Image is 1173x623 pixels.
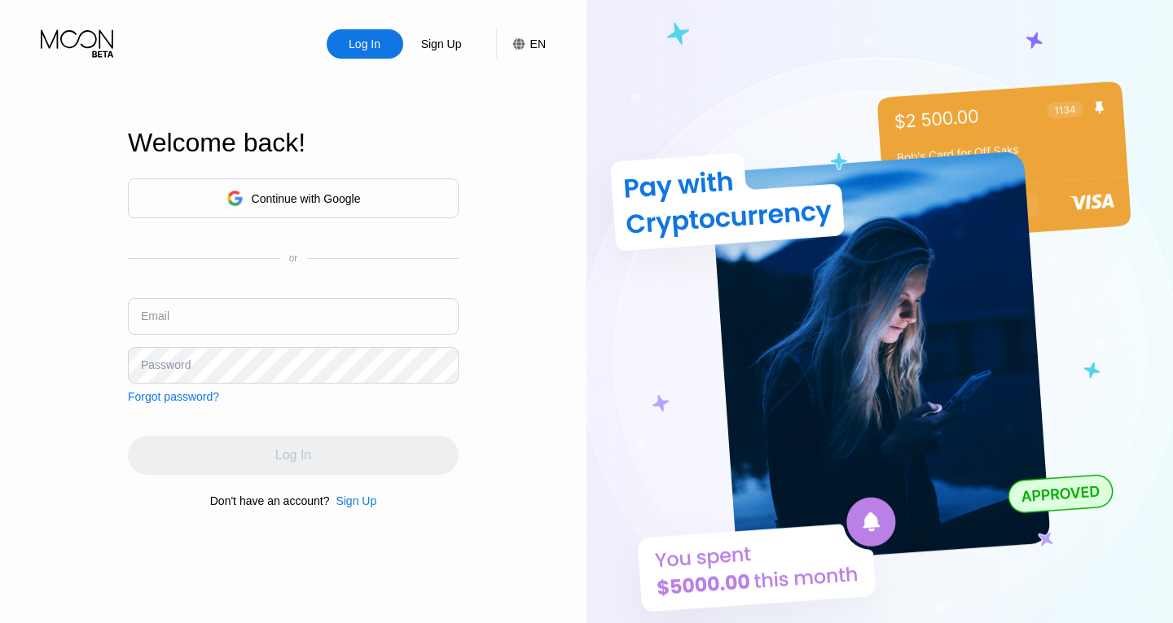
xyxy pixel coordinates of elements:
[420,36,463,52] div: Sign Up
[530,37,546,50] div: EN
[336,494,376,507] div: Sign Up
[128,178,459,218] div: Continue with Google
[327,29,403,59] div: Log In
[252,192,361,205] div: Continue with Google
[403,29,480,59] div: Sign Up
[128,390,219,403] div: Forgot password?
[210,494,330,507] div: Don't have an account?
[329,494,376,507] div: Sign Up
[289,252,298,264] div: or
[141,358,191,371] div: Password
[347,36,382,52] div: Log In
[141,309,169,322] div: Email
[496,29,546,59] div: EN
[128,128,459,158] div: Welcome back!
